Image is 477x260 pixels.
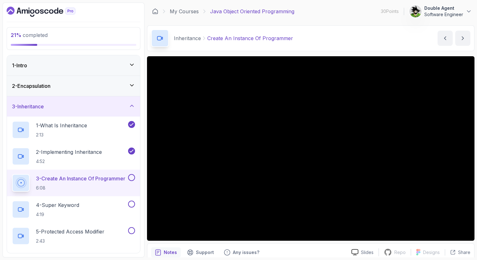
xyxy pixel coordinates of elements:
[12,82,50,90] h3: 2 - Encapsulation
[12,227,135,245] button: 5-Protected Access Modifier2:43
[36,238,104,244] p: 2:43
[36,148,102,156] p: 2 - Implementing Inheritance
[207,34,293,42] p: Create An Instance Of Programmer
[409,5,421,17] img: user profile image
[151,247,181,257] button: notes button
[12,201,135,218] button: 4-Super Keyword4:19
[174,34,201,42] p: Inheritance
[438,31,453,46] button: previous content
[11,32,48,38] span: completed
[458,249,470,256] p: Share
[183,247,218,257] button: Support button
[424,11,463,18] p: Software Engineer
[7,55,140,76] button: 1-Intro
[7,7,90,17] a: Dashboard
[210,8,294,15] p: Java Object Oriented Programming
[36,122,87,129] p: 1 - What Is Inheritance
[381,8,399,15] p: 30 Points
[36,201,79,209] p: 4 - Super Keyword
[394,249,406,256] p: Repo
[152,8,158,15] a: Dashboard
[12,174,135,192] button: 3-Create An Instance Of Programmer6:08
[409,5,472,18] button: user profile imageDouble AgentSoftware Engineer
[36,175,125,182] p: 3 - Create An Instance Of Programmer
[36,185,125,191] p: 6:08
[196,249,214,256] p: Support
[12,62,27,69] h3: 1 - Intro
[11,32,21,38] span: 21 %
[147,56,474,241] iframe: 3 - Create an instance of Programmer
[220,247,263,257] button: Feedback button
[424,5,463,11] p: Double Agent
[12,103,44,110] h3: 3 - Inheritance
[164,249,177,256] p: Notes
[233,249,259,256] p: Any issues?
[445,249,470,256] button: Share
[12,121,135,139] button: 1-What Is Inheritance2:13
[12,148,135,165] button: 2-Implementing Inheritance4:52
[361,249,374,256] p: Slides
[36,132,87,138] p: 2:13
[36,228,104,235] p: 5 - Protected Access Modifier
[455,31,470,46] button: next content
[170,8,199,15] a: My Courses
[423,249,440,256] p: Designs
[346,249,379,256] a: Slides
[36,158,102,165] p: 4:52
[7,96,140,117] button: 3-Inheritance
[7,76,140,96] button: 2-Encapsulation
[36,211,79,218] p: 4:19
